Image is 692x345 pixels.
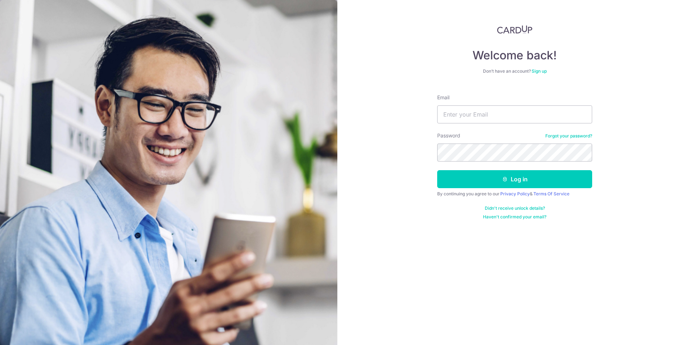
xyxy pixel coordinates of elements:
[437,170,592,188] button: Log in
[437,48,592,63] h4: Welcome back!
[437,191,592,197] div: By continuing you agree to our &
[437,68,592,74] div: Don’t have an account?
[483,214,546,220] a: Haven't confirmed your email?
[532,68,547,74] a: Sign up
[485,205,545,211] a: Didn't receive unlock details?
[500,191,530,196] a: Privacy Policy
[437,94,449,101] label: Email
[545,133,592,139] a: Forgot your password?
[497,25,532,34] img: CardUp Logo
[533,191,569,196] a: Terms Of Service
[437,132,460,139] label: Password
[437,105,592,123] input: Enter your Email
